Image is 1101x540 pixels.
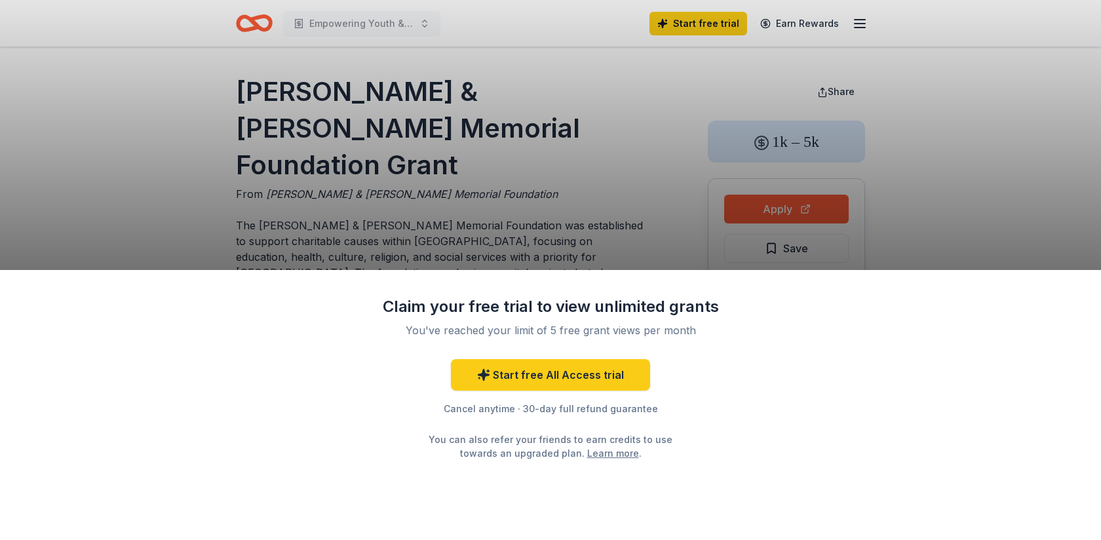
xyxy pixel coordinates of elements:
a: Start free All Access trial [451,359,650,391]
div: Cancel anytime · 30-day full refund guarantee [380,401,721,417]
a: Learn more [587,446,639,460]
div: You can also refer your friends to earn credits to use towards an upgraded plan. . [417,433,684,460]
div: Claim your free trial to view unlimited grants [380,296,721,317]
div: You've reached your limit of 5 free grant views per month [396,322,705,338]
